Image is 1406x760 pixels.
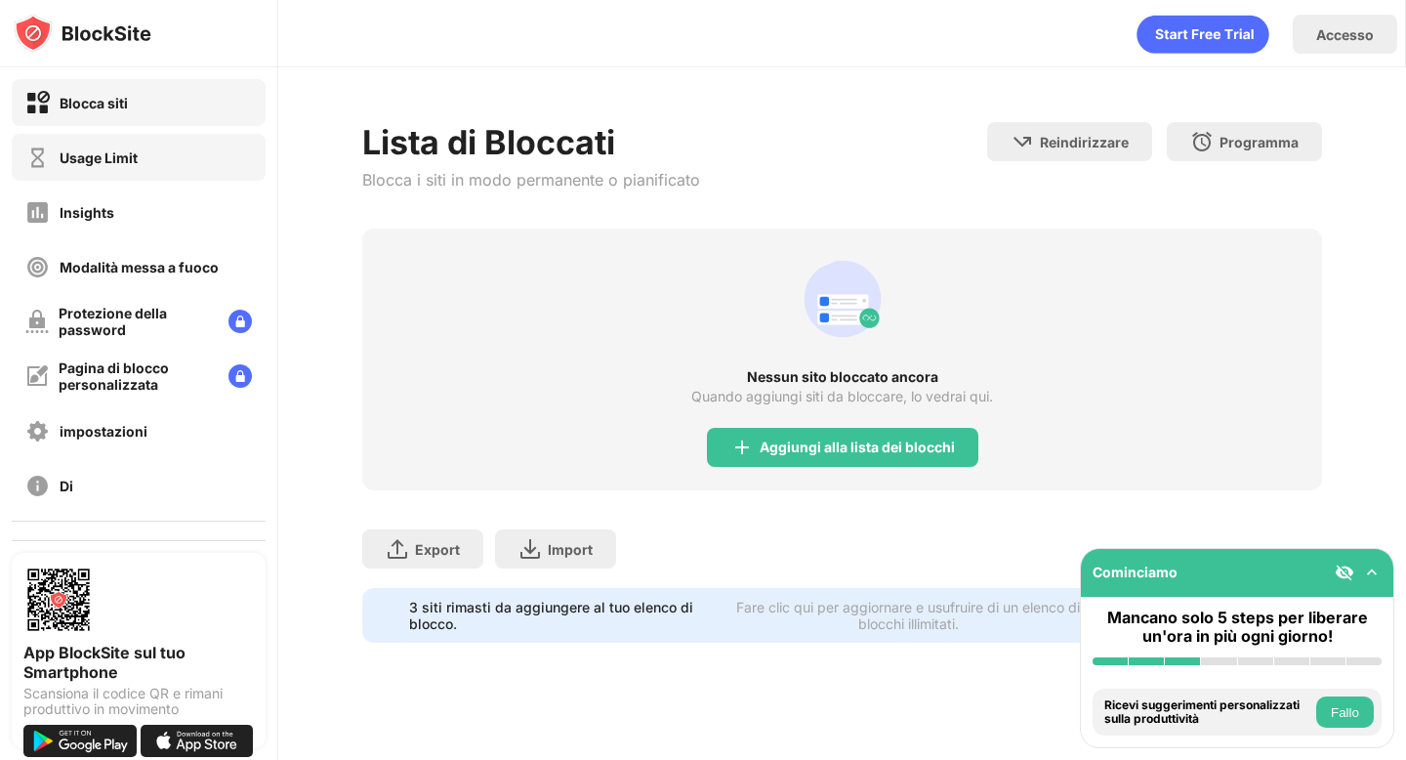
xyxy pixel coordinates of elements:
div: Protezione della password [59,305,213,338]
button: Fallo [1316,697,1374,728]
div: Blocca i siti in modo permanente o pianificato [362,170,700,190]
div: impostazioni [60,423,147,440]
div: Di [60,478,73,494]
div: Mancano solo 5 steps per liberare un'ora in più ogni giorno! [1093,609,1382,646]
img: settings-off.svg [25,419,50,443]
div: animation [796,252,889,346]
div: Export [415,541,460,558]
img: time-usage-off.svg [25,146,50,170]
div: Reindirizzare [1040,134,1129,150]
img: insights-off.svg [25,200,50,225]
img: options-page-qr-code.png [23,565,94,635]
div: Import [548,541,593,558]
img: block-on.svg [25,91,50,115]
div: Quando aggiungi siti da bloccare, lo vedrai qui. [691,389,993,404]
div: Pagina di blocco personalizzata [59,359,213,393]
div: Programma [1220,134,1299,150]
div: 3 siti rimasti da aggiungere al tuo elenco di blocco. [409,599,701,632]
img: about-off.svg [25,474,50,498]
img: download-on-the-app-store.svg [141,725,254,757]
div: App BlockSite sul tuo Smartphone [23,643,254,682]
img: eye-not-visible.svg [1335,563,1354,582]
div: Fare clic qui per aggiornare e usufruire di un elenco di blocchi illimitati. [714,599,1103,632]
img: lock-menu.svg [228,310,252,333]
div: Lista di Bloccati [362,122,700,162]
div: Aggiungi alla lista dei blocchi [760,440,955,455]
div: Usage Limit [60,149,138,166]
div: animation [1137,15,1269,54]
div: Insights [60,204,114,221]
div: Nessun sito bloccato ancora [362,369,1321,385]
div: Blocca siti [60,95,128,111]
img: omni-setup-toggle.svg [1362,563,1382,582]
img: customize-block-page-off.svg [25,364,49,388]
div: Cominciamo [1093,564,1178,580]
img: focus-off.svg [25,255,50,279]
img: password-protection-off.svg [25,310,49,333]
div: Modalità messa a fuoco [60,259,219,275]
img: lock-menu.svg [228,364,252,388]
div: Accesso [1316,26,1374,43]
img: logo-blocksite.svg [14,14,151,53]
div: Scansiona il codice QR e rimani produttivo in movimento [23,686,254,717]
img: get-it-on-google-play.svg [23,725,137,757]
div: Ricevi suggerimenti personalizzati sulla produttività [1104,698,1311,727]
